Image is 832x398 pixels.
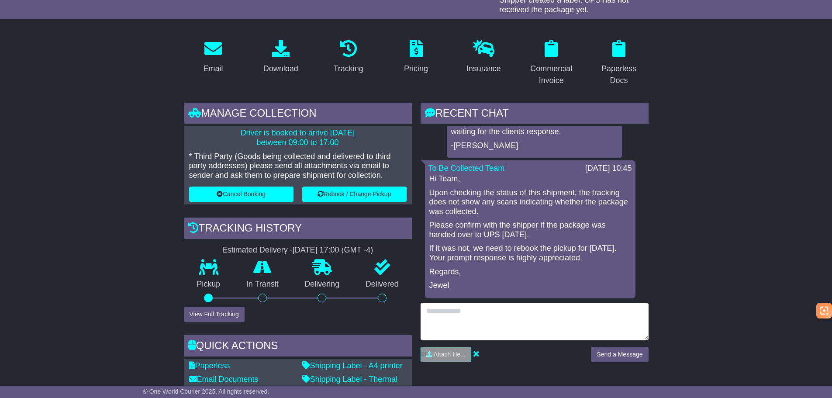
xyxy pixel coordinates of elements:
[197,37,228,78] a: Email
[184,246,412,255] div: Estimated Delivery -
[189,187,293,202] button: Cancel Booking
[292,280,353,289] p: Delivering
[302,187,407,202] button: Rebook / Change Pickup
[263,63,298,75] div: Download
[258,37,304,78] a: Download
[189,152,407,180] p: * Third Party (Goods being collected and delivered to third party addresses) please send all atta...
[184,218,412,241] div: Tracking history
[421,103,649,126] div: RECENT CHAT
[398,37,434,78] a: Pricing
[591,347,648,362] button: Send a Message
[189,375,259,384] a: Email Documents
[352,280,412,289] p: Delivered
[328,37,369,78] a: Tracking
[522,37,581,90] a: Commercial Invoice
[333,63,363,75] div: Tracking
[595,63,643,87] div: Paperless Docs
[429,267,631,277] p: Regards,
[429,221,631,239] p: Please confirm with the shipper if the package was handed over to UPS [DATE].
[429,281,631,291] p: Jewel
[451,141,618,151] p: -[PERSON_NAME]
[404,63,428,75] div: Pricing
[466,63,501,75] div: Insurance
[184,307,245,322] button: View Full Tracking
[528,63,575,87] div: Commercial Invoice
[189,128,407,147] p: Driver is booked to arrive [DATE] between 09:00 to 17:00
[203,63,223,75] div: Email
[184,335,412,359] div: Quick Actions
[302,361,403,370] a: Shipping Label - A4 printer
[590,37,649,90] a: Paperless Docs
[184,280,234,289] p: Pickup
[429,174,631,184] p: Hi Team,
[184,103,412,126] div: Manage collection
[143,388,269,395] span: © One World Courier 2025. All rights reserved.
[302,375,398,393] a: Shipping Label - Thermal printer
[189,361,230,370] a: Paperless
[429,188,631,217] p: Upon checking the status of this shipment, the tracking does not show any scans indicating whethe...
[428,164,505,173] a: To Be Collected Team
[585,164,632,173] div: [DATE] 10:45
[429,244,631,263] p: If it was not, we need to rebook the pickup for [DATE]. Your prompt response is highly appreciated.
[461,37,507,78] a: Insurance
[233,280,292,289] p: In Transit
[293,246,373,255] div: [DATE] 17:00 (GMT -4)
